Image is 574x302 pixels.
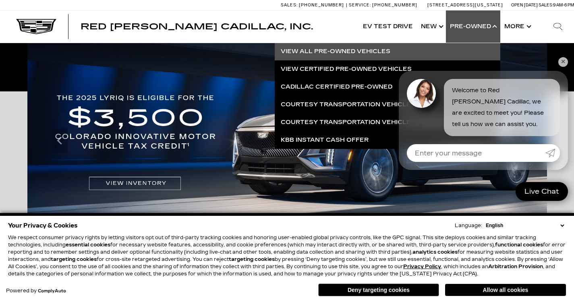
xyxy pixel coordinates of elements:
strong: functional cookies [495,242,543,248]
span: Red [PERSON_NAME] Cadillac, Inc. [81,22,313,31]
span: Sales: [281,2,298,8]
strong: targeting cookies [229,256,275,262]
div: Search [542,10,574,43]
button: Allow all cookies [445,284,566,296]
a: ComplyAuto [38,289,66,294]
img: Cadillac Dark Logo with Cadillac White Text [16,19,56,34]
select: Language Select [484,222,566,229]
strong: essential cookies [66,242,110,248]
a: View All Pre-Owned Vehicles [275,43,500,60]
img: Agent profile photo [407,79,436,108]
span: 9 AM-6 PM [553,2,574,8]
a: Pre-Owned [446,10,500,43]
div: Language: [455,223,482,228]
span: Your Privacy & Cookies [8,220,78,231]
a: [STREET_ADDRESS][US_STATE] [427,2,503,8]
strong: targeting cookies [51,256,97,262]
img: THE 2025 LYRIQ IS ELIGIBLE FOR THE $3,500 COLORADO INNOVATIVE MOTOR VEHICLE TAX CREDIT [27,31,547,250]
a: Red [PERSON_NAME] Cadillac, Inc. [81,23,313,31]
u: Privacy Policy [403,264,441,269]
a: Live Chat [516,182,568,201]
a: KBB Instant Cash Offer [275,131,500,149]
span: Open [DATE] [511,2,538,8]
a: New [417,10,446,43]
a: Courtesy Transportation Vehicle Program Information [275,114,500,131]
input: Enter your message [407,144,545,162]
strong: analytics cookies [412,249,458,255]
strong: Arbitration Provision [488,264,543,269]
p: We respect consumer privacy rights by letting visitors opt out of third-party tracking cookies an... [8,234,566,277]
a: Service: [PHONE_NUMBER] [346,3,419,7]
a: Courtesy Transportation Vehicles [275,96,500,114]
a: Sales: [PHONE_NUMBER] [281,3,346,7]
span: Live Chat [520,187,563,196]
a: Submit [545,144,560,162]
span: [PHONE_NUMBER] [372,2,417,8]
span: Service: [349,2,371,8]
span: [PHONE_NUMBER] [299,2,344,8]
div: Previous [52,128,68,153]
span: Sales: [539,2,553,8]
button: More [500,10,534,43]
a: View Certified Pre-Owned Vehicles [275,60,500,78]
button: Deny targeting cookies [318,283,439,296]
a: EV Test Drive [359,10,417,43]
div: Welcome to Red [PERSON_NAME] Cadillac, we are excited to meet you! Please tell us how we can assi... [444,79,560,136]
a: Cadillac Certified Pre-Owned [275,78,500,96]
div: Powered by [6,288,66,294]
